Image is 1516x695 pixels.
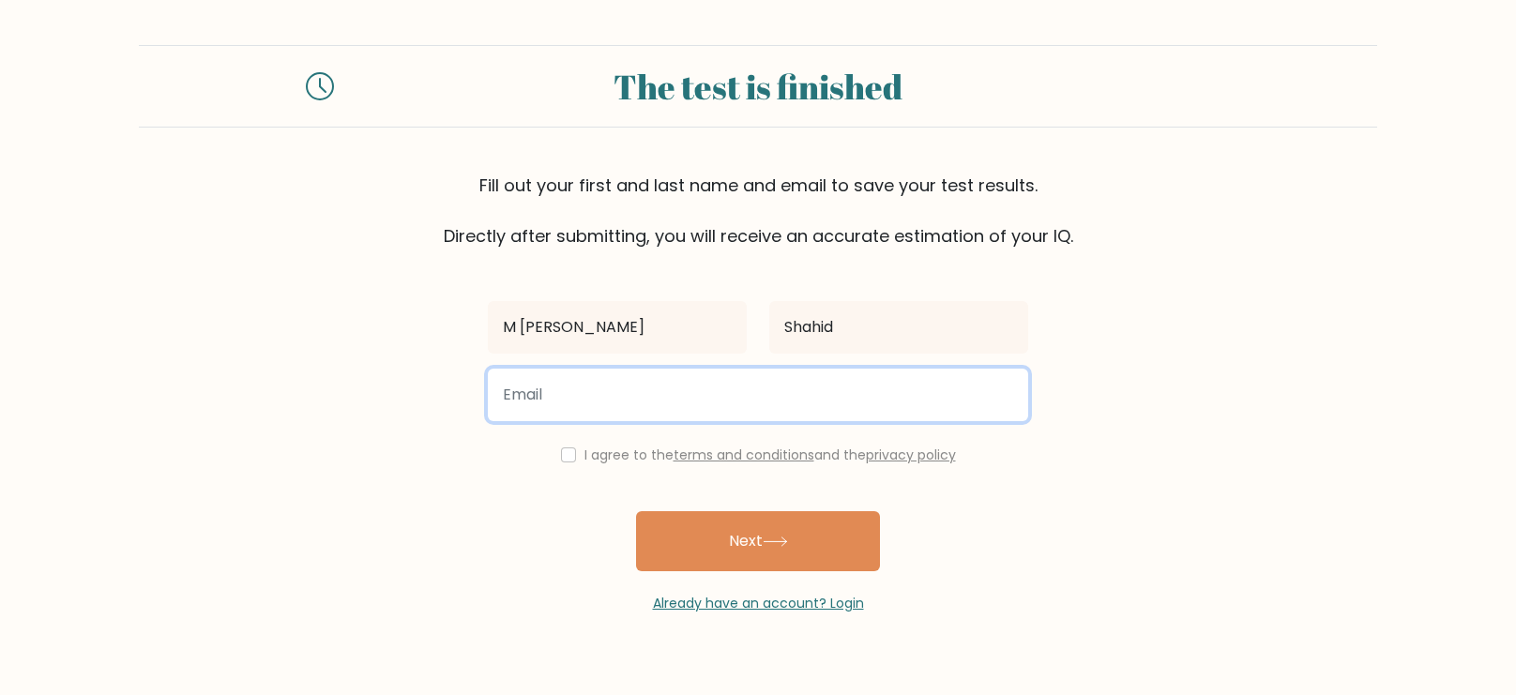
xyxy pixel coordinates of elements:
label: I agree to the and the [584,446,956,464]
a: Already have an account? Login [653,594,864,612]
a: terms and conditions [674,446,814,464]
div: The test is finished [356,61,1160,112]
button: Next [636,511,880,571]
a: privacy policy [866,446,956,464]
input: Email [488,369,1028,421]
div: Fill out your first and last name and email to save your test results. Directly after submitting,... [139,173,1377,249]
input: First name [488,301,747,354]
input: Last name [769,301,1028,354]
